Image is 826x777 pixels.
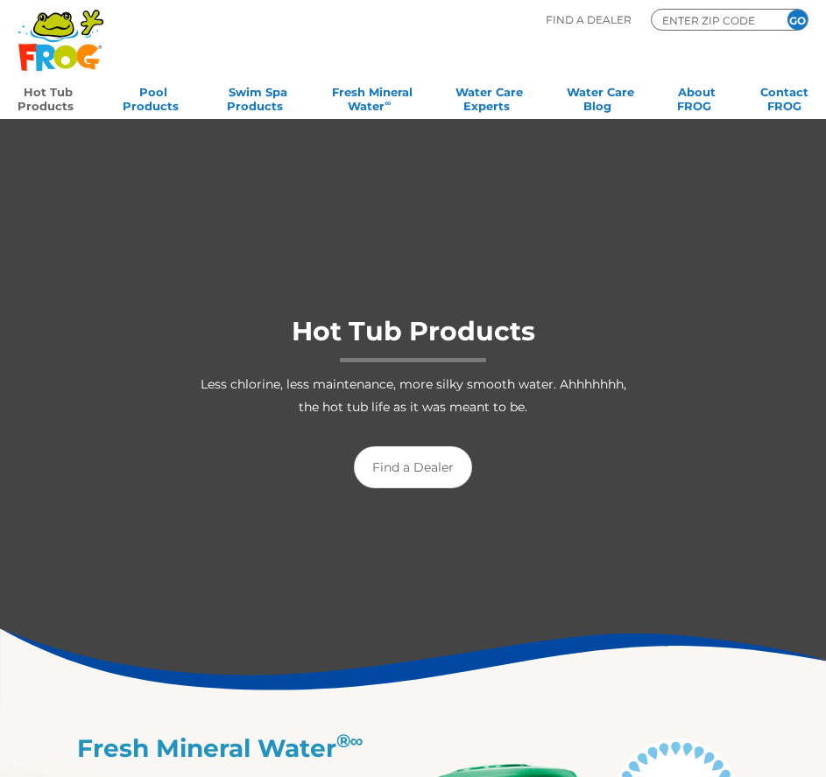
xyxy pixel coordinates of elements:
[660,12,766,28] input: Zip Code Form
[227,80,288,115] a: Swim SpaProducts
[189,317,638,362] h1: Hot Tub Products
[123,80,184,115] a: PoolProducts
[350,730,364,752] em: ∞
[385,98,391,108] sup: ∞
[77,734,413,763] h2: Fresh Mineral Water
[18,80,79,115] a: Hot TubProducts
[546,9,632,31] p: Find A Dealer
[336,730,364,752] sup: ®
[760,80,808,115] a: ContactFROG
[787,10,808,30] input: GO
[189,373,638,418] p: Less chlorine, less maintenance, more silky smooth water. Ahhhhhhh, the hot tub life as it was me...
[354,446,472,488] a: Find a Dealer
[455,80,523,115] a: Water CareExperts
[567,80,634,115] a: Water CareBlog
[332,80,413,115] a: Fresh MineralWater∞
[677,80,717,115] a: AboutFROG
